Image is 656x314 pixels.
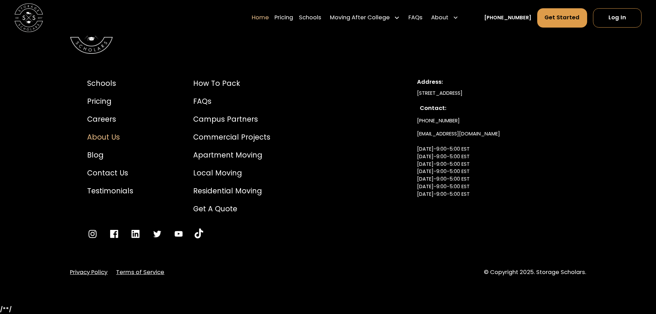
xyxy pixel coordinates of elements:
a: Commercial Projects [193,132,270,142]
a: Apartment Moving [193,150,270,160]
a: Schools [299,8,321,28]
div: Contact: [420,104,566,113]
a: Contact Us [87,168,133,178]
div: Address: [417,78,569,87]
a: Go to LinkedIn [130,229,141,239]
a: Careers [87,114,133,124]
div: Moving After College [327,8,403,28]
a: Testimonials [87,185,133,196]
a: Get Started [537,8,587,28]
a: Home [252,8,269,28]
a: About Us [87,132,133,142]
a: Go to Twitter [152,229,163,239]
a: Terms of Service [116,268,164,277]
div: © Copyright 2025. Storage Scholars. [484,268,586,277]
a: Blog [87,150,133,160]
div: About [428,8,461,28]
a: Go to YouTube [195,229,203,239]
a: Schools [87,78,133,89]
a: FAQs [193,96,270,107]
a: Local Moving [193,168,270,178]
a: Get a Quote [193,203,270,214]
div: Moving After College [330,14,390,22]
a: Go to YouTube [173,229,184,239]
a: [PHONE_NUMBER] [417,114,460,127]
img: Storage Scholars main logo [14,3,43,32]
a: home [14,3,43,32]
a: [PHONE_NUMBER] [484,14,531,22]
a: How to Pack [193,78,270,89]
a: Go to Instagram [87,229,98,239]
a: Log In [593,8,642,28]
a: Go to Facebook [109,229,119,239]
div: [STREET_ADDRESS] [417,90,569,97]
a: Residential Moving [193,185,270,196]
a: Campus Partners [193,114,270,124]
a: Pricing [274,8,293,28]
a: [EMAIL_ADDRESS][DOMAIN_NAME][DATE]-9:00-5:00 EST[DATE]-9:00-5:00 EST[DATE]-9:00-5:00 EST[DATE]-9:... [417,128,500,216]
a: Privacy Policy [70,268,107,277]
a: FAQs [408,8,423,28]
a: Pricing [87,96,133,107]
div: About [431,14,448,22]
